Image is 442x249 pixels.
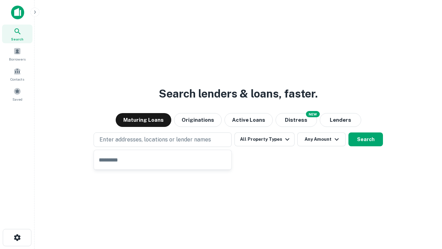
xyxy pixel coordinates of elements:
span: Borrowers [9,56,26,62]
img: capitalize-icon.png [11,6,24,19]
a: Contacts [2,65,32,83]
button: Any Amount [297,132,346,146]
span: Saved [12,96,22,102]
span: Contacts [10,76,24,82]
div: NEW [306,111,320,117]
button: All Property Types [234,132,295,146]
a: Borrowers [2,45,32,63]
button: Active Loans [224,113,273,127]
button: Lenders [320,113,361,127]
a: Search [2,25,32,43]
button: Search [348,132,383,146]
p: Enter addresses, locations or lender names [99,136,211,144]
button: Maturing Loans [116,113,171,127]
span: Search [11,36,23,42]
a: Saved [2,85,32,103]
button: Search distressed loans with lien and other non-mortgage details. [276,113,317,127]
h3: Search lenders & loans, faster. [159,85,318,102]
button: Enter addresses, locations or lender names [94,132,232,147]
iframe: Chat Widget [407,194,442,227]
button: Originations [174,113,222,127]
